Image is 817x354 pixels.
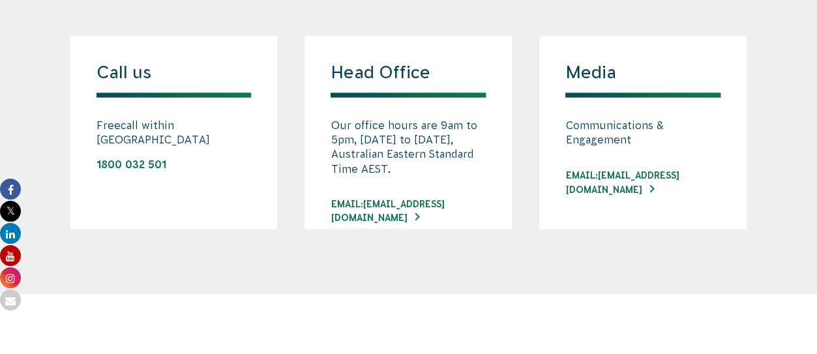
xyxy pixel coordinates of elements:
h4: Head Office [331,62,486,97]
a: EMAIL:[EMAIL_ADDRESS][DOMAIN_NAME] [331,197,486,224]
p: Freecall within [GEOGRAPHIC_DATA] [97,118,252,147]
h4: Media [565,62,720,97]
a: 1800 032 501 [97,158,166,170]
a: Email:[EMAIL_ADDRESS][DOMAIN_NAME] [565,169,720,196]
p: Our office hours are 9am to 5pm, [DATE] to [DATE], Australian Eastern Standard Time AEST. [331,118,486,177]
p: Communications & Engagement [565,118,720,147]
h4: Call us [97,62,252,97]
